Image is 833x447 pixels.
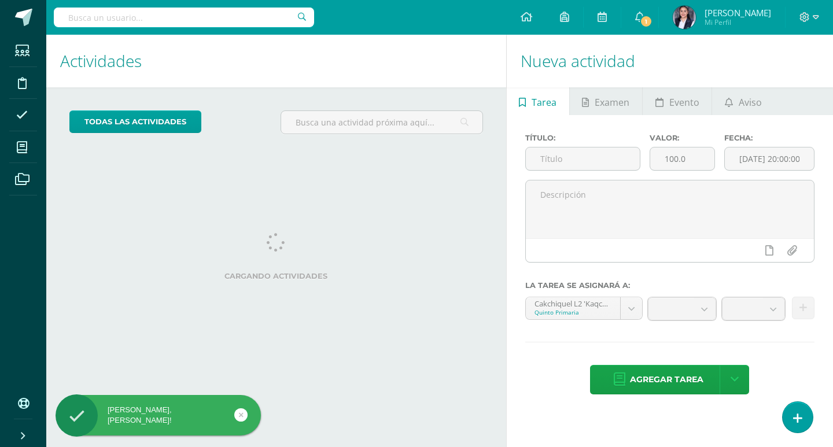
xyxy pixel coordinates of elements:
img: 07998e3a003b75678539ed9da100f3a7.png [673,6,696,29]
h1: Actividades [60,35,492,87]
a: Tarea [507,87,569,115]
div: Quinto Primaria [535,308,612,316]
a: Examen [570,87,642,115]
span: Agregar tarea [630,365,703,394]
span: Evento [669,88,699,116]
div: [PERSON_NAME], [PERSON_NAME]! [56,405,261,426]
label: La tarea se asignará a: [525,281,814,290]
input: Puntos máximos [650,147,714,170]
a: Cakchiquel L2 'Kaqchiquel L2'Quinto Primaria [526,297,643,319]
input: Busca una actividad próxima aquí... [281,111,482,134]
input: Fecha de entrega [725,147,814,170]
span: Mi Perfil [705,17,771,27]
input: Título [526,147,640,170]
div: Cakchiquel L2 'Kaqchiquel L2' [535,297,612,308]
label: Fecha: [724,134,814,142]
a: Aviso [712,87,774,115]
span: Examen [595,88,629,116]
span: 1 [640,15,653,28]
span: Tarea [532,88,556,116]
a: todas las Actividades [69,110,201,133]
label: Título: [525,134,640,142]
label: Cargando actividades [69,272,483,280]
span: Aviso [739,88,762,116]
a: Evento [643,87,712,115]
label: Valor: [650,134,715,142]
input: Busca un usuario... [54,8,314,27]
h1: Nueva actividad [521,35,819,87]
span: [PERSON_NAME] [705,7,771,19]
